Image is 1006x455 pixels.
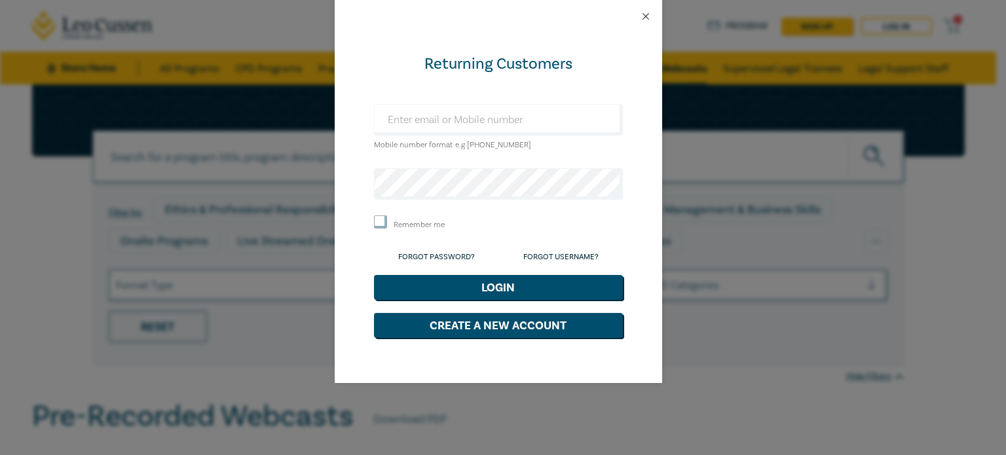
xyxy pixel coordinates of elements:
[374,140,531,150] small: Mobile number format e.g [PHONE_NUMBER]
[398,252,475,262] a: Forgot Password?
[374,104,623,136] input: Enter email or Mobile number
[374,275,623,300] button: Login
[374,313,623,338] button: Create a New Account
[374,54,623,75] div: Returning Customers
[394,219,445,230] label: Remember me
[640,10,652,22] button: Close
[523,252,599,262] a: Forgot Username?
